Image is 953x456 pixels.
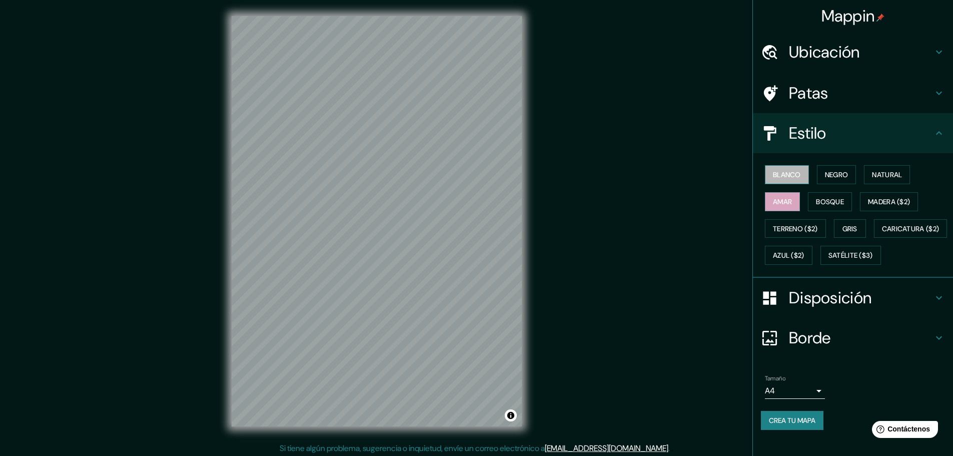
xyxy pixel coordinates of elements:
[765,219,826,238] button: Terreno ($2)
[769,416,815,425] font: Crea tu mapa
[817,165,856,184] button: Negro
[668,443,670,453] font: .
[753,318,953,358] div: Borde
[872,170,902,179] font: Natural
[789,42,860,63] font: Ubicación
[773,197,792,206] font: Amar
[834,219,866,238] button: Gris
[753,32,953,72] div: Ubicación
[670,442,671,453] font: .
[765,246,812,265] button: Azul ($2)
[765,383,825,399] div: A4
[789,123,826,144] font: Estilo
[280,443,545,453] font: Si tiene algún problema, sugerencia o inquietud, envíe un correo electrónico a
[671,442,673,453] font: .
[868,197,910,206] font: Madera ($2)
[773,170,801,179] font: Blanco
[773,224,818,233] font: Terreno ($2)
[820,246,881,265] button: Satélite ($3)
[828,251,873,260] font: Satélite ($3)
[505,409,517,421] button: Activar o desactivar atribución
[765,374,785,382] font: Tamaño
[816,197,844,206] font: Bosque
[808,192,852,211] button: Bosque
[765,165,809,184] button: Blanco
[876,14,884,22] img: pin-icon.png
[789,287,871,308] font: Disposición
[232,16,522,426] canvas: Mapa
[773,251,804,260] font: Azul ($2)
[753,113,953,153] div: Estilo
[765,385,775,396] font: A4
[789,83,828,104] font: Patas
[825,170,848,179] font: Negro
[545,443,668,453] a: [EMAIL_ADDRESS][DOMAIN_NAME]
[860,192,918,211] button: Madera ($2)
[753,73,953,113] div: Patas
[864,417,942,445] iframe: Lanzador de widgets de ayuda
[864,165,910,184] button: Natural
[842,224,857,233] font: Gris
[765,192,800,211] button: Amar
[874,219,947,238] button: Caricatura ($2)
[882,224,939,233] font: Caricatura ($2)
[789,327,831,348] font: Borde
[753,278,953,318] div: Disposición
[821,6,875,27] font: Mappin
[761,411,823,430] button: Crea tu mapa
